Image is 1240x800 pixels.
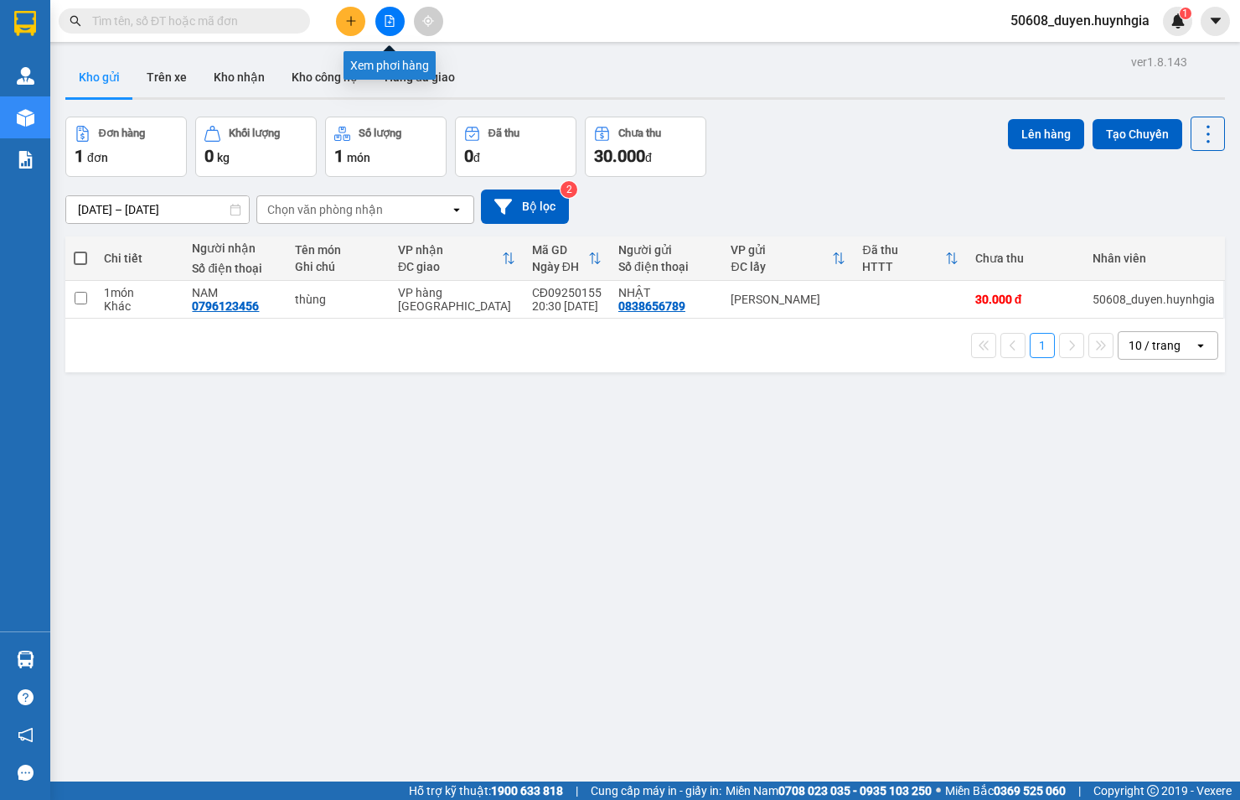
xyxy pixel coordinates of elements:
[65,57,133,97] button: Kho gửi
[1093,293,1215,306] div: 50608_duyen.huynhgia
[532,286,602,299] div: CĐ09250155
[295,260,381,273] div: Ghi chú
[334,146,344,166] span: 1
[1030,333,1055,358] button: 1
[398,243,502,257] div: VP nhận
[854,236,966,281] th: Toggle SortBy
[450,203,463,216] svg: open
[371,57,468,97] button: Hàng đã giao
[618,243,714,257] div: Người gửi
[192,286,277,299] div: NAM
[204,146,214,166] span: 0
[17,67,34,85] img: warehouse-icon
[104,286,175,299] div: 1 món
[491,784,563,797] strong: 1900 633 818
[975,293,1076,306] div: 30.000 đ
[645,151,652,164] span: đ
[398,286,515,313] div: VP hàng [GEOGRAPHIC_DATA]
[576,782,578,800] span: |
[192,299,259,313] div: 0796123456
[87,151,108,164] span: đơn
[731,293,845,306] div: [PERSON_NAME]
[18,765,34,781] span: message
[1170,13,1186,29] img: icon-new-feature
[92,12,290,30] input: Tìm tên, số ĐT hoặc mã đơn
[375,7,405,36] button: file-add
[295,243,381,257] div: Tên món
[217,151,230,164] span: kg
[997,10,1163,31] span: 50608_duyen.huynhgia
[722,236,854,281] th: Toggle SortBy
[726,782,932,800] span: Miền Nam
[18,727,34,743] span: notification
[731,243,832,257] div: VP gửi
[618,299,685,313] div: 0838656789
[524,236,610,281] th: Toggle SortBy
[1182,8,1188,19] span: 1
[455,117,576,177] button: Đã thu0đ
[464,146,473,166] span: 0
[267,201,383,218] div: Chọn văn phòng nhận
[618,286,714,299] div: NHẬT
[336,7,365,36] button: plus
[532,260,588,273] div: Ngày ĐH
[104,299,175,313] div: Khác
[99,127,145,139] div: Đơn hàng
[65,117,187,177] button: Đơn hàng1đơn
[325,117,447,177] button: Số lượng1món
[229,127,280,139] div: Khối lượng
[1129,337,1181,354] div: 10 / trang
[1201,7,1230,36] button: caret-down
[1093,252,1215,265] div: Nhân viên
[409,782,563,800] span: Hỗ trợ kỹ thuật:
[14,11,36,36] img: logo-vxr
[862,260,944,273] div: HTTT
[862,243,944,257] div: Đã thu
[1180,8,1191,19] sup: 1
[1147,785,1159,797] span: copyright
[398,260,502,273] div: ĐC giao
[1194,339,1207,352] svg: open
[936,787,941,794] span: ⚪️
[17,651,34,668] img: warehouse-icon
[618,260,714,273] div: Số điện thoại
[1008,119,1084,149] button: Lên hàng
[390,236,524,281] th: Toggle SortBy
[473,151,480,164] span: đ
[945,782,1066,800] span: Miền Bắc
[66,196,249,223] input: Select a date range.
[18,689,34,705] span: question-circle
[384,15,395,27] span: file-add
[585,117,706,177] button: Chưa thu30.000đ
[481,190,569,224] button: Bộ lọc
[561,181,577,198] sup: 2
[414,7,443,36] button: aim
[532,299,602,313] div: 20:30 [DATE]
[17,109,34,127] img: warehouse-icon
[1093,119,1182,149] button: Tạo Chuyến
[1131,53,1187,71] div: ver 1.8.143
[532,243,588,257] div: Mã GD
[994,784,1066,797] strong: 0369 525 060
[345,15,357,27] span: plus
[278,57,371,97] button: Kho công nợ
[104,252,175,265] div: Chi tiết
[975,252,1076,265] div: Chưa thu
[422,15,434,27] span: aim
[75,146,84,166] span: 1
[488,127,519,139] div: Đã thu
[1078,782,1081,800] span: |
[778,784,932,797] strong: 0708 023 035 - 0935 103 250
[731,260,832,273] div: ĐC lấy
[1208,13,1223,29] span: caret-down
[192,262,277,275] div: Số điện thoại
[192,242,277,255] div: Người nhận
[594,146,645,166] span: 30.000
[17,151,34,169] img: solution-icon
[200,57,278,97] button: Kho nhận
[195,117,317,177] button: Khối lượng0kg
[347,151,370,164] span: món
[70,15,81,27] span: search
[591,782,721,800] span: Cung cấp máy in - giấy in:
[295,293,381,306] div: thùng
